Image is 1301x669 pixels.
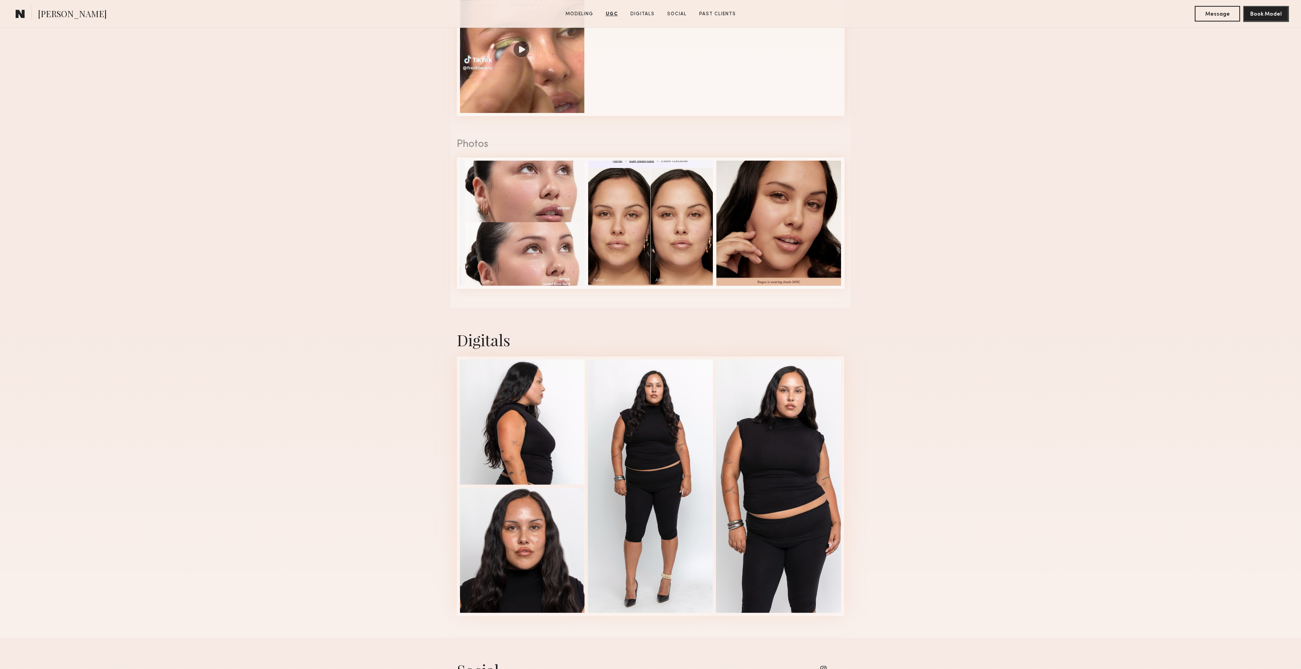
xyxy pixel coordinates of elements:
span: [PERSON_NAME] [38,8,107,21]
a: Book Model [1243,10,1288,17]
a: Past Clients [696,11,739,18]
a: Social [664,11,690,18]
button: Book Model [1243,6,1288,21]
a: UGC [603,11,621,18]
div: Digitals [457,329,845,350]
div: Photos [457,140,845,150]
a: Digitals [627,11,658,18]
button: Message [1195,6,1240,21]
a: Modeling [562,11,596,18]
